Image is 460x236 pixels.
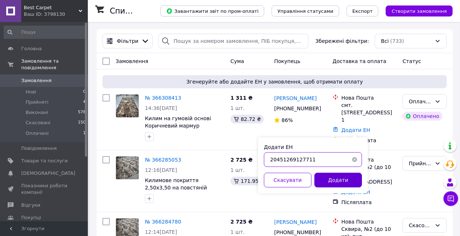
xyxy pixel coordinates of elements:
a: Фото товару [116,94,139,118]
div: Сквира, №2 (до 10 кг): вул. [STREET_ADDRESS] [341,163,397,185]
button: Очистить [347,152,362,167]
span: 12:16[DATE] [145,167,177,173]
span: Статус [403,58,421,64]
span: 86% [281,117,293,123]
span: Доставка та оплата [333,58,386,64]
span: 150 [78,119,86,126]
span: Нові [26,89,36,95]
div: Нова Пошта [341,218,397,225]
div: Оплачено [409,97,432,106]
span: Відгуки [21,202,40,209]
span: Покупці [21,214,41,221]
div: Нова Пошта [341,94,397,102]
span: 14:36[DATE] [145,105,177,111]
span: 2 725 ₴ [231,219,253,225]
a: [PERSON_NAME] [274,218,317,226]
img: Фото товару [116,95,139,117]
span: Повідомлення [21,145,57,152]
input: Пошук за номером замовлення, ПІБ покупця, номером телефону, Email, номером накладної [158,34,308,48]
span: Показники роботи компанії [21,182,68,196]
span: 4 [83,99,86,106]
span: Прийняті [26,99,48,106]
input: Пошук [4,26,86,39]
span: Best Carpet [24,4,79,11]
span: Оплачені [26,130,49,137]
span: 12:14[DATE] [145,229,177,235]
span: [DEMOGRAPHIC_DATA] [21,170,75,177]
div: 171.95 ₴ [231,177,267,185]
span: Замовлення [21,77,52,84]
a: Додати ЕН [341,127,370,133]
span: Всі [381,37,389,45]
span: 0 [83,89,86,95]
a: [PERSON_NAME] [274,95,317,102]
span: Виконані [26,109,48,116]
button: Управління статусами [272,5,339,16]
button: Створити замовлення [386,5,453,16]
a: № 366284780 [145,219,181,225]
a: № 366285053 [145,157,181,163]
span: Замовлення та повідомлення [21,58,88,71]
span: Завантажити звіт по пром-оплаті [166,8,258,14]
div: Нова Пошта [341,156,397,163]
div: Ваш ID: 3798130 [24,11,88,18]
a: Килим на гумовій основі Коричневий мармур 1,55*2,20 [145,115,211,136]
a: Килимове покриття 2,50х3,50 на повстяній основі ШАРП [145,177,207,198]
div: Післяплата [341,199,397,206]
span: 1 311 ₴ [231,95,253,101]
span: 2 725 ₴ [231,157,253,163]
span: 1 шт. [231,167,245,173]
span: 1 шт. [231,105,245,111]
a: Створити замовлення [378,8,453,14]
span: (733) [390,38,404,44]
div: Скасовано [409,221,432,229]
span: Управління статусами [277,8,333,14]
h1: Список замовлень [110,7,184,15]
a: № 366308413 [145,95,181,101]
div: [PHONE_NUMBER] [273,103,321,114]
span: Покупець [274,58,300,64]
span: Замовлення [116,58,148,64]
span: 1 шт. [231,229,245,235]
span: 578 [78,109,86,116]
label: Додати ЕН [264,144,293,150]
span: Експорт [352,8,373,14]
span: Головна [21,45,42,52]
div: смт. [STREET_ADDRESS] 1 [341,102,397,123]
span: Згенеруйте або додайте ЕН у замовлення, щоб отримати оплату [105,78,444,85]
img: Фото товару [116,156,139,179]
button: Чат з покупцем [444,191,458,206]
button: Додати [314,173,362,187]
span: Створити замовлення [392,8,447,14]
div: Прийнято [409,159,432,167]
button: Скасувати [264,173,311,187]
span: Cума [231,58,244,64]
div: Пром-оплата [341,137,397,144]
span: Скасовані [26,119,51,126]
span: Фільтри [117,37,138,45]
button: Експорт [347,5,379,16]
span: 1 [83,130,86,137]
div: Оплачено [403,112,442,121]
span: Збережені фільтри: [315,37,369,45]
button: Завантажити звіт по пром-оплаті [160,5,264,16]
div: 82.72 ₴ [231,115,264,123]
span: Товари та послуги [21,158,68,164]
